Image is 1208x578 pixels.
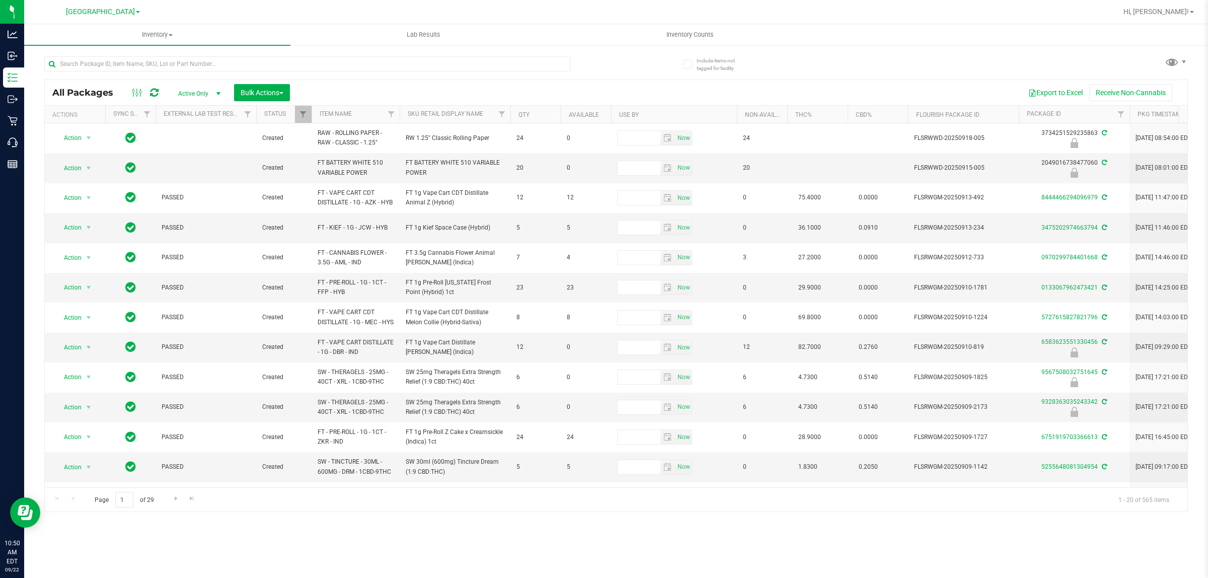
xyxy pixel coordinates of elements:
span: Set Current date [675,191,692,205]
span: [DATE] 08:54:00 EDT [1136,133,1191,143]
span: [DATE] 08:01:00 EDT [1136,163,1191,173]
span: FLSRWGM-20250909-1142 [914,462,1013,472]
span: select [83,370,95,384]
span: FT 1g Vape Cart Distillate [PERSON_NAME] (Indica) [406,338,504,357]
button: Receive Non-Cannabis [1089,84,1172,101]
span: PASSED [162,253,250,262]
inline-svg: Reports [8,159,18,169]
div: Newly Received [1017,347,1131,357]
a: 5727615827821796 [1041,314,1098,321]
span: select [83,340,95,354]
span: In Sync [125,400,136,414]
span: select [83,221,95,235]
div: Actions [52,111,101,118]
span: FLSRWGM-20250909-2173 [914,402,1013,412]
span: 0.0000 [854,310,883,325]
inline-svg: Inbound [8,51,18,61]
span: select [83,400,95,414]
span: select [660,221,675,235]
span: Created [262,342,306,352]
span: Lab Results [393,30,454,39]
span: [GEOGRAPHIC_DATA] [66,8,135,16]
span: Action [55,311,82,325]
span: select [675,311,692,325]
a: Lab Results [290,24,557,45]
span: select [660,370,675,384]
a: 8444466294096979 [1041,194,1098,201]
span: Action [55,430,82,444]
span: 0.5140 [854,370,883,385]
span: Action [55,460,82,474]
span: select [675,280,692,295]
a: Use By [619,111,639,118]
span: FT - VAPE CART CDT DISTILLATE - 1G - MEC - HYS [318,308,394,327]
a: Non-Available [745,111,790,118]
span: Action [55,131,82,145]
span: Set Current date [675,310,692,325]
a: Sync Status [113,110,152,117]
span: 4.7300 [793,400,822,414]
span: Bulk Actions [241,89,283,97]
span: FT - CANNABIS FLOWER - 3.5G - AML - IND [318,248,394,267]
a: Qty [518,111,530,118]
span: PASSED [162,283,250,293]
a: Filter [1113,106,1129,123]
span: Set Current date [675,250,692,265]
span: 0 [743,313,781,322]
span: Action [55,400,82,414]
inline-svg: Analytics [8,29,18,39]
span: Sync from Compliance System [1100,463,1107,470]
span: FT 1g Kief Space Case (Hybrid) [406,223,504,233]
span: 27.2000 [793,250,826,265]
div: 3734251529235863 [1017,128,1131,148]
span: RW 1.25" Classic Rolling Paper [406,133,504,143]
span: select [660,131,675,145]
span: 12 [743,342,781,352]
span: PASSED [162,193,250,202]
span: 24 [743,133,781,143]
span: 36.1000 [793,221,826,235]
span: Hi, [PERSON_NAME]! [1123,8,1189,16]
span: 0 [743,223,781,233]
span: 5 [567,223,605,233]
a: 6583623551330456 [1041,338,1098,345]
a: Sku Retail Display Name [408,110,483,117]
span: 0 [567,373,605,382]
a: Inventory [24,24,290,45]
span: 0 [567,342,605,352]
span: Created [262,402,306,412]
span: In Sync [125,460,136,474]
span: 29.9000 [793,280,826,295]
span: Sync from Compliance System [1100,159,1107,166]
span: select [675,161,692,175]
span: Sync from Compliance System [1100,254,1107,261]
inline-svg: Inventory [8,73,18,83]
span: PASSED [162,373,250,382]
span: [DATE] 14:25:00 EDT [1136,283,1191,293]
button: Bulk Actions [234,84,290,101]
div: Newly Received [1017,168,1131,178]
span: In Sync [125,131,136,145]
span: select [83,161,95,175]
span: select [660,430,675,444]
span: In Sync [125,370,136,384]
div: 2049016738477060 [1017,158,1131,178]
span: 75.4000 [793,190,826,205]
span: All Packages [52,87,123,98]
span: FLSRWWD-20250918-005 [914,133,1013,143]
span: select [660,460,675,474]
span: select [675,191,692,205]
span: select [660,280,675,295]
span: [DATE] 11:47:00 EDT [1136,193,1191,202]
span: In Sync [125,430,136,444]
span: 20 [516,163,555,173]
span: SW 25mg Theragels Extra Strength Relief (1:9 CBD:THC) 40ct [406,368,504,387]
span: select [675,221,692,235]
span: 0 [743,462,781,472]
a: Filter [240,106,256,123]
span: FT 1g Pre-Roll Z Cake x Creamsickle (Indica) 1ct [406,427,504,447]
span: [DATE] 17:21:00 EDT [1136,402,1191,412]
span: 0 [743,432,781,442]
a: Status [264,110,286,117]
span: SW 25mg Theragels Extra Strength Relief (1:9 CBD:THC) 40ct [406,398,504,417]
